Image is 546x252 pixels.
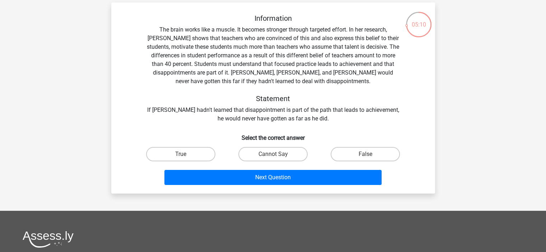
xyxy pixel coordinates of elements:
[146,147,215,161] label: True
[164,170,382,185] button: Next Question
[146,94,401,103] h5: Statement
[405,11,432,29] div: 05:10
[146,14,401,23] h5: Information
[123,129,424,141] h6: Select the correct answer
[238,147,308,161] label: Cannot Say
[23,231,74,248] img: Assessly logo
[331,147,400,161] label: False
[123,14,424,123] div: The brain works like a muscle. It becomes stronger through targeted effort. In her research, [PER...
